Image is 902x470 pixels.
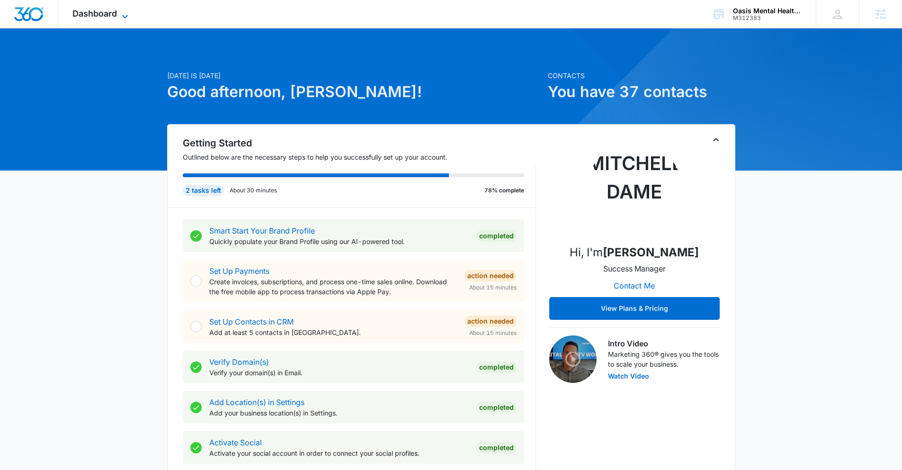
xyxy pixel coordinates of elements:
[209,277,457,297] p: Create invoices, subscriptions, and process one-time sales online. Download the free mobile app t...
[733,7,802,15] div: account name
[548,81,735,103] h1: You have 37 contacts
[209,236,469,246] p: Quickly populate your Brand Profile using our AI-powered tool.
[167,71,542,81] p: [DATE] is [DATE]
[603,263,666,274] p: Success Manager
[476,402,517,413] div: Completed
[608,349,720,369] p: Marketing 360® gives you the tools to scale your business.
[587,142,682,236] img: Mitchell Dame
[469,283,517,292] span: About 15 minutes
[608,338,720,349] h3: Intro Video
[710,134,722,145] button: Toggle Collapse
[209,448,469,458] p: Activate your social account in order to connect your social profiles.
[230,186,277,195] p: About 30 minutes
[209,226,315,235] a: Smart Start Your Brand Profile
[464,270,517,281] div: Action Needed
[604,274,664,297] button: Contact Me
[209,327,457,337] p: Add at least 5 contacts in [GEOGRAPHIC_DATA].
[476,230,517,242] div: Completed
[209,438,262,447] a: Activate Social
[72,9,117,18] span: Dashboard
[209,368,469,378] p: Verify your domain(s) in Email.
[209,317,294,326] a: Set Up Contacts in CRM
[484,186,524,195] p: 78% complete
[183,152,536,162] p: Outlined below are the necessary steps to help you successfully set up your account.
[549,335,597,383] img: Intro Video
[209,408,469,418] p: Add your business location(s) in Settings.
[209,357,269,367] a: Verify Domain(s)
[570,244,699,261] p: Hi, I'm
[476,362,517,373] div: Completed
[209,398,304,407] a: Add Location(s) in Settings
[464,316,517,327] div: Action Needed
[183,136,536,150] h2: Getting Started
[167,81,542,103] h1: Good afternoon, [PERSON_NAME]!
[476,442,517,453] div: Completed
[733,15,802,21] div: account id
[603,245,699,259] strong: [PERSON_NAME]
[469,329,517,337] span: About 15 minutes
[209,266,269,276] a: Set Up Payments
[183,185,224,196] div: 2 tasks left
[549,297,720,320] button: View Plans & Pricing
[608,373,649,380] button: Watch Video
[548,71,735,81] p: Contacts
